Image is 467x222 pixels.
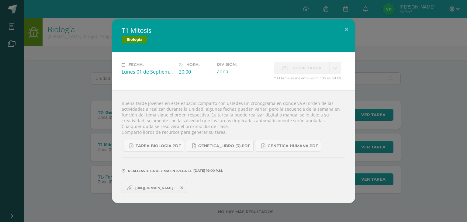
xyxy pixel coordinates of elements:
[274,62,329,74] label: La fecha de entrega ha expirado
[136,144,181,148] span: Tarea biologia.pdf
[217,62,269,67] label: División:
[128,169,192,173] span: Realizaste la última entrega el
[255,140,321,152] a: Genética humana.pdf
[132,186,176,190] span: [URL][DOMAIN_NAME]
[217,68,269,75] div: Zona
[122,36,147,43] span: Biología
[179,68,212,75] div: 20:00
[274,75,345,81] span: * El tamaño máximo permitido es 50 MB
[329,62,341,74] a: La fecha de entrega ha expirado
[186,140,254,152] a: Genetica_LIBRO (3).pdf
[123,140,184,152] a: Tarea biologia.pdf
[112,90,355,203] div: Buena tarde jóvenes en este espacio comparto con ustedes un cronograma en donde va el orden de la...
[198,144,250,148] span: Genetica_LIBRO (3).pdf
[268,144,318,148] span: Genética humana.pdf
[122,68,174,75] div: Lunes 01 de Septiembre
[122,183,187,193] a: [URL][DOMAIN_NAME]
[293,62,321,74] span: Subir tarea
[177,185,187,191] span: Remover entrega
[129,62,144,67] span: Fecha:
[338,19,355,40] button: Close (Esc)
[186,62,199,67] span: Hora:
[122,26,345,35] h2: T1 Mitosis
